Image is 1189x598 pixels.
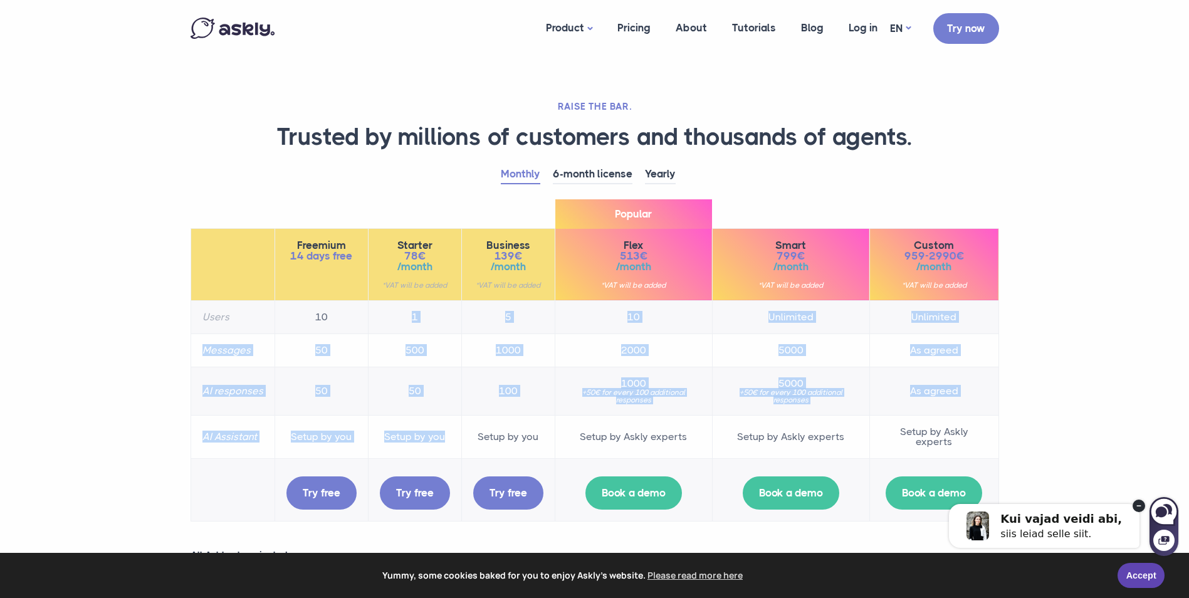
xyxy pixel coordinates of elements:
span: 959-2990€ [881,251,987,261]
td: 1000 [461,333,555,367]
td: 100 [461,367,555,415]
td: Setup by Askly experts [555,415,712,458]
a: Blog [788,4,836,52]
th: Messages [191,333,275,367]
span: 799€ [724,251,858,261]
th: Users [191,300,275,333]
img: Askly [191,18,275,39]
td: As agreed [869,333,998,367]
a: learn more about cookies [646,566,745,585]
small: +50€ for every 100 additional responses [567,389,701,404]
td: Setup by Askly experts [712,415,869,458]
a: Accept [1118,563,1165,588]
th: AI Assistant [191,415,275,458]
span: Freemium [286,240,357,251]
a: Try now [933,13,999,44]
a: Tutorials [720,4,788,52]
td: 2000 [555,333,712,367]
span: Smart [724,240,858,251]
small: *VAT will be added [881,281,987,289]
td: Setup by you [275,415,368,458]
span: 1000 [567,379,701,389]
a: Try free [380,476,450,510]
a: Product [533,4,605,53]
td: 5000 [712,333,869,367]
span: Popular [555,199,712,229]
td: 10 [555,300,712,333]
span: 513€ [567,251,701,261]
td: Setup by Askly experts [869,415,998,458]
span: Business [473,240,543,251]
a: Try free [473,476,543,510]
span: Starter [380,240,450,251]
span: /month [881,261,987,272]
a: Book a demo [743,476,839,510]
td: Unlimited [869,300,998,333]
span: Custom [881,240,987,251]
a: Log in [836,4,890,52]
a: Book a demo [886,476,982,510]
a: Monthly [501,165,540,184]
small: *VAT will be added [567,281,701,289]
span: 78€ [380,251,450,261]
a: Yearly [645,165,676,184]
span: /month [567,261,701,272]
h2: RAISE THE BAR. [191,100,999,113]
small: +50€ for every 100 additional responses [724,389,858,404]
a: Try free [286,476,357,510]
td: 50 [368,367,461,415]
span: 14 days free [286,251,357,261]
span: Yummy, some cookies baked for you to enjoy Askly's website. [18,566,1109,585]
h1: Trusted by millions of customers and thousands of agents. [191,122,999,152]
span: /month [724,261,858,272]
small: *VAT will be added [380,281,450,289]
td: 5 [461,300,555,333]
span: /month [473,261,543,272]
a: About [663,4,720,52]
small: *VAT will be added [473,281,543,289]
span: 5000 [724,379,858,389]
a: Book a demo [585,476,682,510]
td: 1 [368,300,461,333]
td: Unlimited [712,300,869,333]
td: Setup by you [368,415,461,458]
span: 139€ [473,251,543,261]
iframe: Askly chat [922,481,1180,557]
a: Pricing [605,4,663,52]
td: 500 [368,333,461,367]
span: As agreed [881,386,987,396]
strong: All Askly plans include: [191,549,296,561]
span: /month [380,261,450,272]
a: EN [890,19,911,38]
td: 10 [275,300,368,333]
span: Flex [567,240,701,251]
td: 50 [275,333,368,367]
th: AI responses [191,367,275,415]
small: *VAT will be added [724,281,858,289]
td: 50 [275,367,368,415]
td: Setup by you [461,415,555,458]
a: 6-month license [553,165,632,184]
